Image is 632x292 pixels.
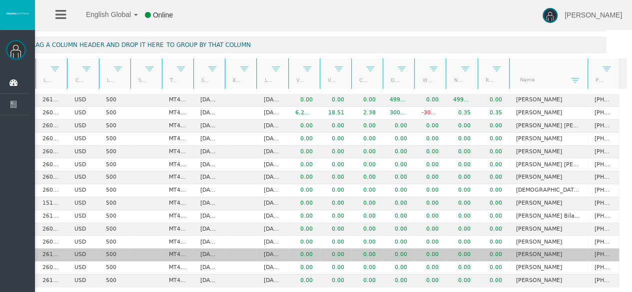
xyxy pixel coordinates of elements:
[414,171,446,184] td: 0.00
[67,236,98,249] td: USD
[67,223,98,236] td: USD
[351,223,383,236] td: 0.00
[351,197,383,210] td: 0.00
[35,184,67,197] td: 26099062
[99,210,130,223] td: 500
[35,107,67,120] td: 26098042
[162,210,193,223] td: MT4 LiveFixedSpreadAccount
[195,73,212,87] a: Start Date
[588,197,619,210] td: [PHONE_NUMBER]
[193,236,225,249] td: [DATE]
[193,171,225,184] td: [DATE]
[288,107,320,120] td: 6,257,402.71
[35,120,67,133] td: 26099201
[193,210,225,223] td: [DATE]
[162,94,193,107] td: MT4 LiveFixedSpreadAccount
[414,197,446,210] td: 0.00
[320,120,351,133] td: 0.00
[588,184,619,197] td: [PHONE_NUMBER]
[67,249,98,262] td: USD
[320,210,351,223] td: 0.00
[588,171,619,184] td: [PHONE_NUMBER]
[588,262,619,275] td: [PHONE_NUMBER]
[479,73,496,87] a: Real equity
[588,120,619,133] td: [PHONE_NUMBER]
[100,73,117,87] a: Leverage
[351,210,383,223] td: 0.00
[320,275,351,287] td: 0.00
[588,94,619,107] td: [PHONE_NUMBER]
[162,146,193,159] td: MT4 LiveFixedSpreadAccount
[414,133,446,146] td: 0.00
[163,73,180,87] a: Type
[162,133,193,146] td: MT4 LiveFixedSpreadAccount
[288,171,320,184] td: 0.00
[509,133,588,146] td: [PERSON_NAME]
[320,94,351,107] td: 0.00
[414,184,446,197] td: 0.00
[99,158,130,171] td: 500
[351,236,383,249] td: 0.00
[385,73,401,87] a: Deposits
[320,262,351,275] td: 0.00
[288,158,320,171] td: 0.00
[478,171,509,184] td: 0.00
[588,158,619,171] td: [PHONE_NUMBER]
[153,11,173,19] span: Online
[288,210,320,223] td: 0.00
[383,171,414,184] td: 0.00
[383,184,414,197] td: 0.00
[35,249,67,262] td: 26101260
[35,236,67,249] td: 26099068
[383,249,414,262] td: 0.00
[99,146,130,159] td: 500
[67,94,98,107] td: USD
[320,197,351,210] td: 0.00
[37,73,54,87] a: Login
[162,184,193,197] td: MT4 LiveFixedSpreadAccount
[99,236,130,249] td: 500
[478,197,509,210] td: 0.00
[414,223,446,236] td: 0.00
[414,249,446,262] td: 0.00
[353,73,369,87] a: Closed PNL
[414,236,446,249] td: 0.00
[478,107,509,120] td: 0.35
[256,223,288,236] td: [DATE]
[256,249,288,262] td: [DATE]
[446,133,477,146] td: 0.00
[67,262,98,275] td: USD
[351,171,383,184] td: 0.00
[256,210,288,223] td: [DATE]
[446,275,477,287] td: 0.00
[565,11,622,19] span: [PERSON_NAME]
[35,94,67,107] td: 26101244
[35,275,67,287] td: 26101330
[446,262,477,275] td: 0.00
[478,210,509,223] td: 0.00
[99,262,130,275] td: 500
[73,10,131,18] span: English Global
[256,107,288,120] td: [DATE]
[509,94,588,107] td: [PERSON_NAME]
[383,197,414,210] td: 0.00
[446,236,477,249] td: 0.00
[320,133,351,146] td: 0.00
[162,223,193,236] td: MT4 LiveFixedSpreadAccount
[478,133,509,146] td: 0.00
[288,262,320,275] td: 0.00
[67,146,98,159] td: USD
[99,197,130,210] td: 500
[320,223,351,236] td: 0.00
[288,197,320,210] td: 0.00
[67,197,98,210] td: USD
[446,94,477,107] td: 499.59
[351,249,383,262] td: 0.00
[509,197,588,210] td: [PERSON_NAME]
[448,73,464,87] a: Net deposits
[193,197,225,210] td: [DATE]
[256,171,288,184] td: [DATE]
[288,146,320,159] td: 0.00
[351,107,383,120] td: 2.38
[320,158,351,171] td: 0.00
